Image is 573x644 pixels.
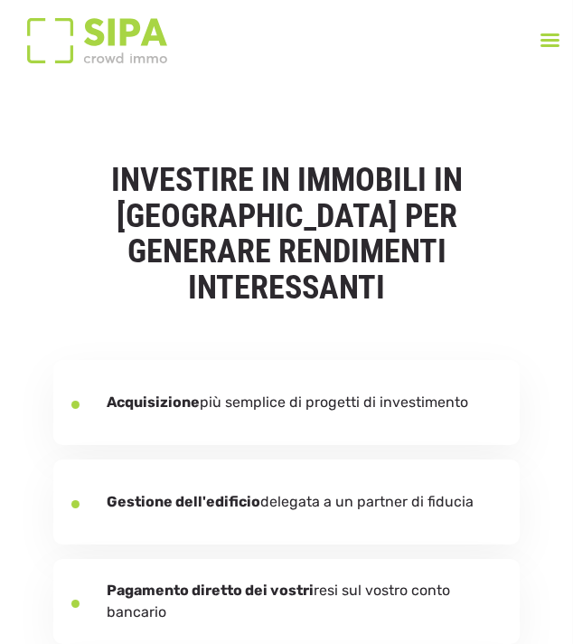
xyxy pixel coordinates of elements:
img: Ellipse-dot [71,600,80,608]
img: Logo [18,18,176,63]
p: delegata a un partner di fiducia [107,491,474,513]
img: Ellipse-dot [71,401,80,409]
p: più semplice di progetti di investimento [107,392,468,413]
b: Acquisizione [107,393,200,411]
b: Pagamento diretto dei vostri [107,582,314,599]
b: Gestione dell'edificio [107,493,260,510]
img: Ellipse-dot [71,500,80,508]
p: resi sul vostro conto bancario [107,580,502,623]
h1: INVESTIRE IN IMMOBILI IN [GEOGRAPHIC_DATA] PER GENERARE RENDIMENTI INTERESSANTI [53,163,520,306]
